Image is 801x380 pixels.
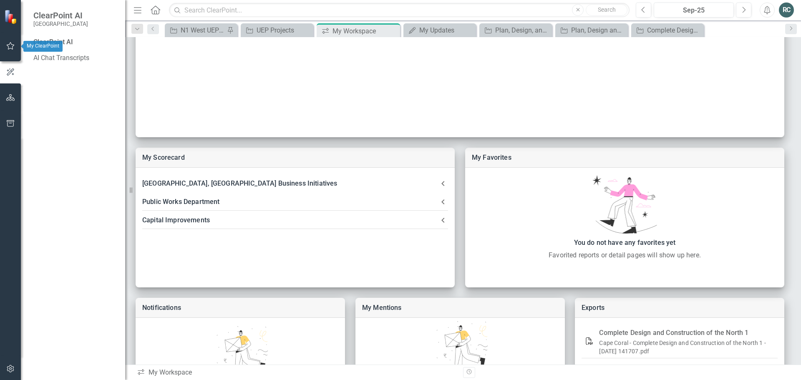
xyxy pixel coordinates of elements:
[142,154,185,161] a: My Scorecard
[136,174,455,193] div: [GEOGRAPHIC_DATA], [GEOGRAPHIC_DATA] Business Initiatives
[142,178,438,189] div: [GEOGRAPHIC_DATA], [GEOGRAPHIC_DATA] Business Initiatives
[4,9,19,24] img: ClearPoint Strategy
[142,214,438,226] div: Capital Improvements
[137,368,457,377] div: My Workspace
[136,211,455,229] div: Capital Improvements
[647,25,702,35] div: Complete Design and Construction of the North 1, 3, 5 and 6 Utility Expansion Projects
[481,25,550,35] a: Plan, Design, and Construct the Missing Segment of [GEOGRAPHIC_DATA] through the [GEOGRAPHIC_DATA]
[472,154,511,161] a: My Favorites
[142,304,181,312] a: Notifications
[181,25,225,35] div: N1 West UEP Construction Contracts
[654,3,734,18] button: Sep-25
[243,25,311,35] a: UEP Projects
[582,304,605,312] a: Exports
[23,41,63,52] div: My ClearPoint
[586,4,627,16] button: Search
[142,196,438,208] div: Public Works Department
[33,53,117,63] a: AI Chat Transcripts
[469,237,780,249] div: You do not have any favorites yet
[657,5,731,15] div: Sep-25
[571,25,626,35] div: Plan, Design and Construct NE [GEOGRAPHIC_DATA] - Widening and Roundabouts
[599,340,766,355] a: Cape Coral - Complete Design and Construction of the North 1 - [DATE] 141707.pdf
[633,25,702,35] a: Complete Design and Construction of the North 1, 3, 5 and 6 Utility Expansion Projects
[257,25,311,35] div: UEP Projects
[167,25,225,35] a: N1 West UEP Construction Contracts
[779,3,794,18] button: RC
[362,304,402,312] a: My Mentions
[406,25,474,35] a: My Updates
[598,6,616,13] span: Search
[169,3,630,18] input: Search ClearPoint...
[557,25,626,35] a: Plan, Design and Construct NE [GEOGRAPHIC_DATA] - Widening and Roundabouts
[419,25,474,35] div: My Updates
[599,327,771,339] div: Complete Design and Construction of the North 1
[332,26,398,36] div: My Workspace
[33,10,88,20] span: ClearPoint AI
[33,20,88,27] small: [GEOGRAPHIC_DATA]
[469,250,780,260] div: Favorited reports or detail pages will show up here.
[136,193,455,211] div: Public Works Department
[495,25,550,35] div: Plan, Design, and Construct the Missing Segment of [GEOGRAPHIC_DATA] through the [GEOGRAPHIC_DATA]
[33,38,117,47] div: ClearPoint AI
